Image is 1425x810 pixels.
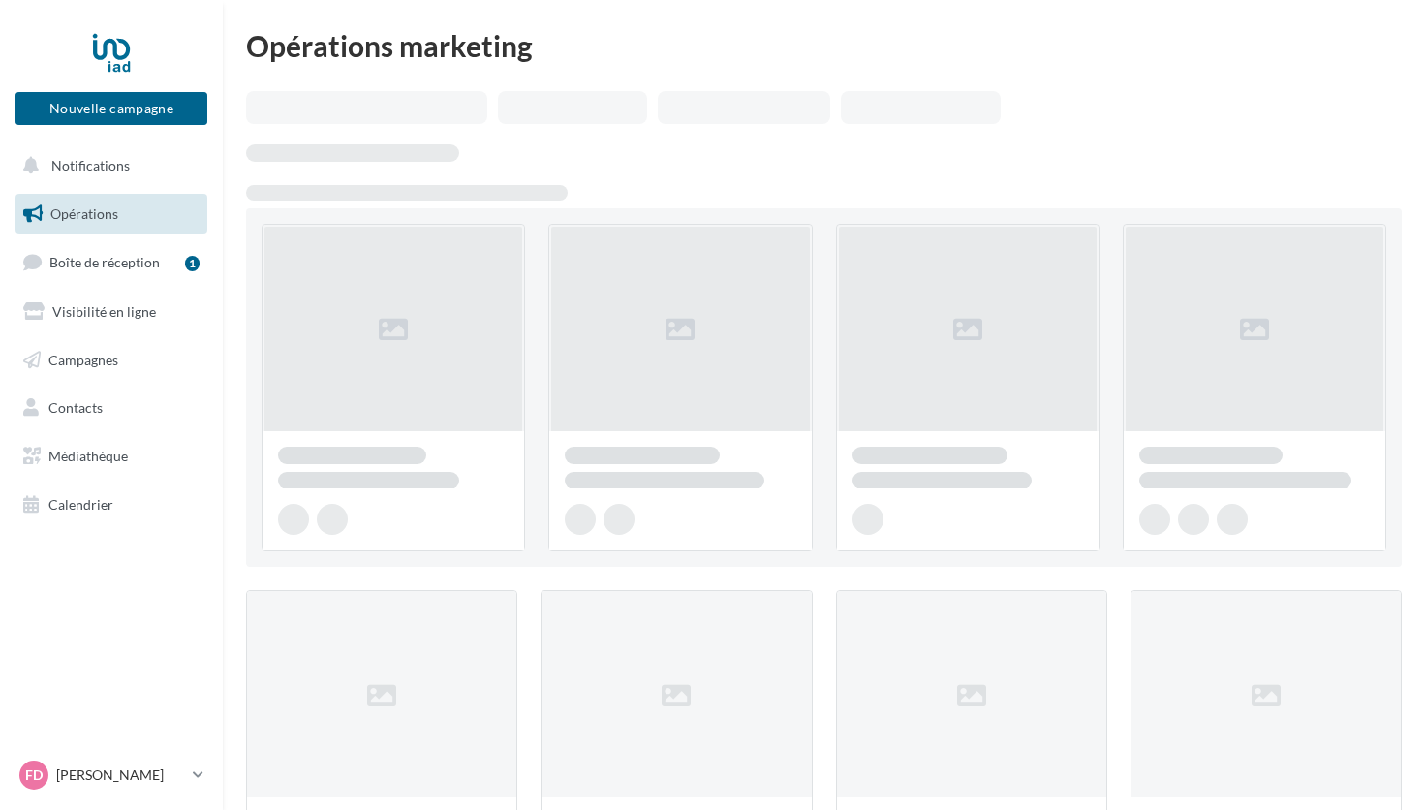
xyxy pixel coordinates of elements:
span: Notifications [51,157,130,173]
a: Visibilité en ligne [12,292,211,332]
span: Visibilité en ligne [52,303,156,320]
span: Opérations [50,205,118,222]
div: 1 [185,256,200,271]
div: Opérations marketing [246,31,1402,60]
button: Nouvelle campagne [15,92,207,125]
span: Contacts [48,399,103,416]
a: Calendrier [12,484,211,525]
a: Opérations [12,194,211,234]
span: Boîte de réception [49,254,160,270]
span: Campagnes [48,351,118,367]
p: [PERSON_NAME] [56,765,185,785]
a: Médiathèque [12,436,211,477]
a: Boîte de réception1 [12,241,211,283]
a: Campagnes [12,340,211,381]
a: Contacts [12,388,211,428]
a: Fd [PERSON_NAME] [15,757,207,794]
span: Médiathèque [48,448,128,464]
span: Fd [25,765,43,785]
button: Notifications [12,145,203,186]
span: Calendrier [48,496,113,513]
